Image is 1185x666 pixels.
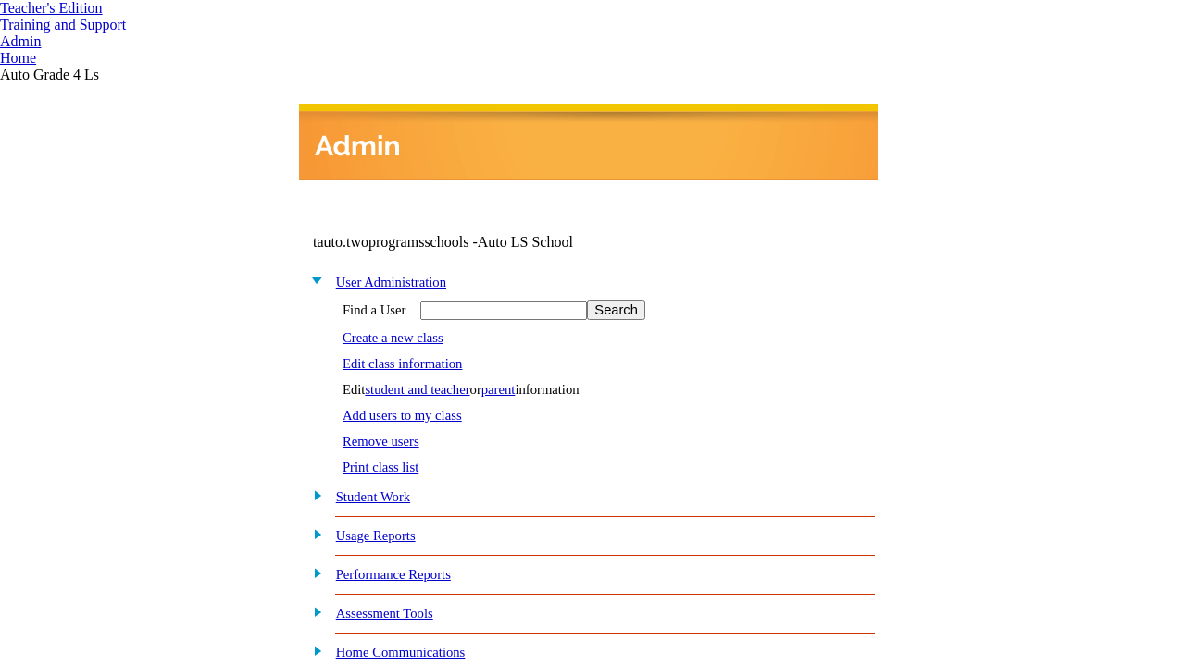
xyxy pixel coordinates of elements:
[304,487,323,503] img: plus.gif
[587,300,644,320] input: Search
[343,460,418,475] a: Print class list
[342,299,406,321] td: Find a User
[336,489,410,504] a: Student Work
[313,234,654,251] td: tauto.twoprogramsschools -
[336,606,433,621] a: Assessment Tools
[343,356,462,371] a: Edit class information
[336,528,416,543] a: Usage Reports
[478,234,573,250] nobr: Auto LS School
[343,330,443,345] a: Create a new class
[336,275,446,290] a: User Administration
[342,381,646,399] td: Edit or information
[304,272,323,289] img: minus.gif
[336,645,466,660] a: Home Communications
[343,434,419,449] a: Remove users
[365,382,469,397] a: student and teacher
[304,564,323,581] img: plus.gif
[304,603,323,620] img: plus.gif
[299,104,878,180] img: header
[126,24,133,30] img: teacher_arrow_small.png
[336,567,451,582] a: Performance Reports
[103,5,112,13] img: teacher_arrow.png
[304,642,323,659] img: plus.gif
[343,408,462,423] a: Add users to my class
[481,382,516,397] a: parent
[304,525,323,542] img: plus.gif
